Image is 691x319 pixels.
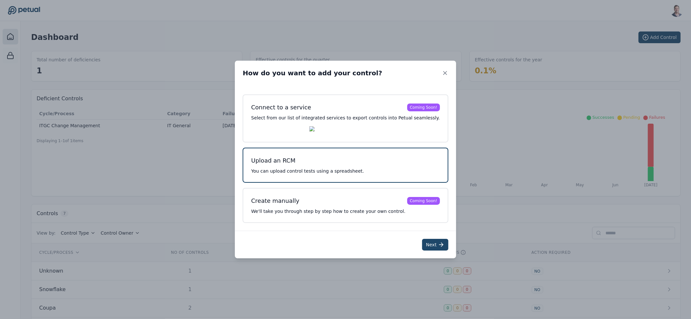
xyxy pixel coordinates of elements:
p: Select from our list of integrated services to export controls into Petual seamlessly. [251,115,440,121]
button: Next [422,239,448,251]
div: Create manually [251,196,299,205]
h2: How do you want to add your control? [243,68,382,78]
div: Upload an RCM [251,156,295,165]
div: Coming Soon! [407,197,440,205]
p: You can upload control tests using a spreadsheet. [251,168,440,174]
img: Workiva [309,126,352,134]
div: Coming Soon! [407,104,440,111]
div: Connect to a service [251,103,311,112]
p: We'll take you through step by step how to create your own control. [251,208,440,215]
img: Auditboard [251,128,304,134]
